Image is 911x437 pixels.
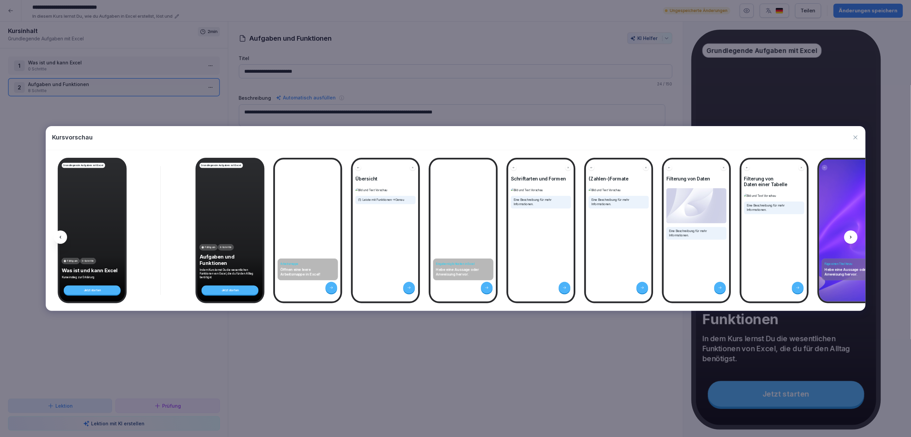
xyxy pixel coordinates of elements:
[358,198,413,202] p: (1) Leiste mit Funktionen ->Genau
[220,246,232,249] p: 8 Schritte
[666,188,727,224] img: Bild und Text Vorschau
[201,164,241,167] p: Grundlegende Aufgaben mit Excel
[280,262,335,266] h4: Arbeitsmappe
[52,133,93,142] p: Kursvorschau
[511,176,571,182] h4: Schriftarten und Formen
[825,268,879,277] p: Hebe eine Aussage oder Anweisung hervor.
[436,262,491,266] h4: Eingabemöglichkeiten in Excel
[62,276,123,279] p: Kurseinstieg zur Erklärung
[744,176,805,187] h4: Filterung von Daten einer Tabelle
[747,203,802,212] p: Eine Beschreibung für mehr Informationen.
[589,188,649,192] img: Bild und Text Vorschau
[63,164,103,167] p: Grundlegende Aufgaben mit Excel
[666,176,727,182] h4: Filterung von Daten
[202,286,259,295] div: Jetzt starten
[825,262,879,266] h4: Füge einen Titel hinzu
[744,194,805,198] img: Bild und Text Vorschau
[200,268,261,279] p: In dem Kurs lernst Du die wesentlichen Funktionen von Excel, die du für den Alltag benötigst.
[514,198,569,206] p: Eine Beschreibung für mehr Informationen.
[436,268,491,277] p: Hebe eine Aussage oder Anweisung hervor.
[355,176,416,182] h4: Übersicht
[591,198,646,206] p: Eine Beschreibung für mehr Informationen.
[205,246,216,249] p: Fällig am
[280,268,335,277] p: Öffnen eine leere Arbeitsmappe in Excel!
[355,188,416,192] img: Bild und Text Vorschau
[82,259,94,263] p: 0 Schritte
[67,259,78,263] p: Fällig am
[589,176,649,182] h4: (Zahlen-)Formate
[64,286,121,295] div: Jetzt starten
[511,188,571,192] img: Bild und Text Vorschau
[62,267,123,274] p: Was ist und kann Excel
[669,229,724,238] p: Eine Beschreibung für mehr Informationen.
[200,254,261,266] p: Aufgaben und Funktionen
